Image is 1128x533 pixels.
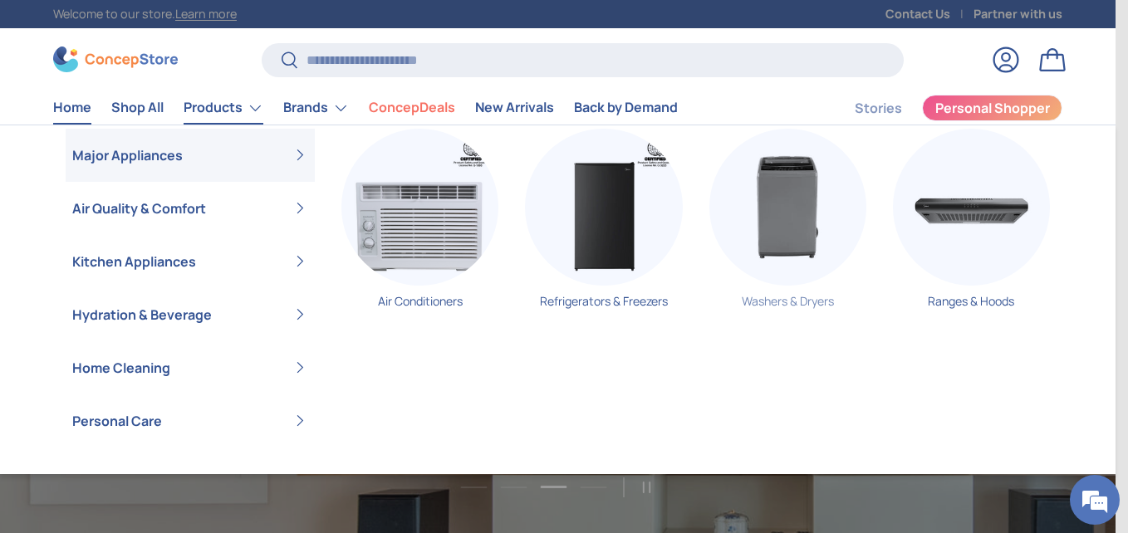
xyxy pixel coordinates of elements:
a: Back by Demand [574,91,678,124]
a: ConcepDeals [369,91,455,124]
a: Shop All [111,91,164,124]
a: New Arrivals [475,91,554,124]
div: Minimize live chat window [272,8,312,48]
span: Personal Shopper [935,101,1050,115]
a: Personal Shopper [922,95,1062,121]
span: We're online! [96,160,229,328]
a: Home [53,91,91,124]
a: Stories [855,92,902,125]
textarea: Type your message and hit 'Enter' [8,356,316,414]
div: Chat with us now [86,93,279,115]
nav: Primary [53,91,678,125]
summary: Products [174,91,273,125]
nav: Secondary [815,91,1062,125]
img: ConcepStore [53,46,178,72]
summary: Brands [273,91,359,125]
